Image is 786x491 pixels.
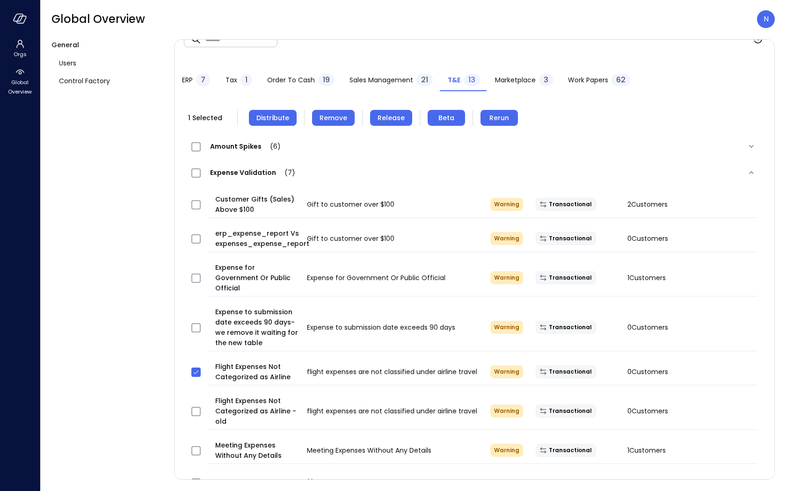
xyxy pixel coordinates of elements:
span: Control Factory [59,76,110,86]
span: Flight Expenses Not Categorized as Airline -old [215,396,299,426]
button: Beta [428,110,465,126]
span: 0 Customers [627,234,668,243]
span: (6) [262,142,281,151]
span: Release [378,113,405,123]
p: N [764,14,769,25]
span: Flight Expenses Not Categorized as Airline [215,361,299,382]
span: 13 [468,74,475,85]
span: Users [59,58,76,68]
div: Noy Vadai [757,10,775,28]
span: 1 [245,74,247,85]
span: ERP [182,75,193,85]
span: 62 [616,74,626,85]
span: flight expenses are not classified under airline travel [307,367,477,376]
span: Tax [226,75,237,85]
div: Amount Spikes(6) [184,135,765,158]
span: 1 Customers [627,273,666,282]
span: 21 [421,74,428,85]
a: Control Factory [51,72,167,90]
span: Expense Validation [201,168,305,177]
span: (7) [276,168,295,177]
button: Distribute [249,110,297,126]
span: 7 [201,74,205,85]
span: Work Papers [568,75,608,85]
div: Expense Validation(7) [184,158,765,188]
span: Order to Cash [267,75,315,85]
span: Expense to submission date exceeds 90 days [307,323,455,332]
span: Marketplace [495,75,536,85]
span: Meeting Expenses Without Any Details [307,446,431,455]
span: Rerun [489,113,509,123]
span: 0 Customers [627,406,668,416]
span: Gift to customer over $100 [307,200,394,209]
button: Remove [312,110,355,126]
div: Global Overview [2,65,38,97]
span: 19 [323,74,330,85]
span: Sales Management [349,75,413,85]
span: 1 Selected [184,113,226,123]
span: 0 Customers [627,323,668,332]
span: T&E [448,75,460,85]
span: Global Overview [6,78,34,96]
button: Release [370,110,412,126]
span: Expense for Government Or Public Official [307,273,445,282]
span: 0 Customers [627,367,668,376]
span: (1) [298,478,314,487]
span: Customer Gifts (Sales) Above $100 [215,194,299,215]
span: 3 [544,74,548,85]
span: Distribute [256,113,289,123]
span: General [51,40,79,50]
span: Expense for Government Or Public Official [215,262,299,293]
span: Expenses - Commutation [201,478,324,487]
a: Users [51,54,167,72]
span: Global Overview [51,12,145,27]
span: Beta [438,113,454,123]
div: Orgs [2,37,38,60]
span: Remove [320,113,347,123]
span: flight expenses are not classified under airline travel [307,406,477,416]
span: 2 Customers [627,200,668,209]
span: Amount Spikes [201,142,290,151]
span: Gift to customer over $100 [307,234,394,243]
span: Orgs [14,50,27,59]
button: Rerun [480,110,518,126]
span: Expense to submission date exceeds 90 days-we remove it waiting for the new table [215,307,299,348]
span: erp_expense_report Vs expenses_expense_report [215,228,299,249]
span: Meeting Expenses Without Any Details [215,440,299,461]
span: 1 Customers [627,446,666,455]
